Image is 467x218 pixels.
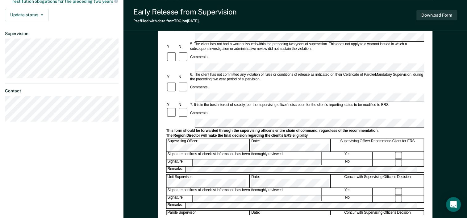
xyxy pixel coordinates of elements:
div: Supervising Officer: [167,139,250,152]
div: Remarks: [167,203,186,208]
div: This form should be forwarded through the supervising officer's entire chain of command, regardle... [166,128,424,133]
div: Remarks: [167,167,186,172]
div: The Region Director will make the final decision regarding the client's ERS eligibility [166,133,424,138]
div: N [178,103,189,107]
div: 5. The client has not had a warrant issued within the preceding two years of supervision. This do... [189,42,424,51]
div: N [178,75,189,79]
div: Yes [322,188,373,195]
div: Unit Supervisor: [167,175,250,188]
div: Date: [250,175,331,188]
div: Y [166,103,177,107]
div: No [322,159,373,166]
div: Date: [250,139,331,152]
div: Signature confirms all checklist information has been thoroughly reviewed. [167,188,322,195]
div: 7. It is in the best interest of society, per the supervising officer's discretion for the client... [189,103,424,107]
div: Signature: [167,159,193,166]
dt: Contact [5,88,119,94]
dt: Supervision [5,31,119,36]
div: 6. The client has not committed any violation of rules or conditions of release as indicated on t... [189,72,424,82]
div: Signature confirms all checklist information has been thoroughly reviewed. [167,152,322,159]
div: Comments: [189,85,209,90]
div: Y [166,75,177,79]
div: Comments: [189,55,209,60]
div: Signature: [167,196,193,202]
div: Open Intercom Messenger [446,197,461,212]
button: Update status [5,9,48,21]
div: Y [166,45,177,49]
div: Comments: [189,111,209,115]
div: Early Release from Supervision [133,7,237,16]
div: Supervising Officer Recommend Client for ERS [331,139,424,152]
div: N [178,45,189,49]
button: Download Form [416,10,457,20]
div: Concur with Supervising Officer's Decision [331,175,424,188]
div: Yes [322,152,373,159]
div: Prefilled with data from TDCJ on [DATE] . [133,19,237,23]
div: No [322,196,373,202]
